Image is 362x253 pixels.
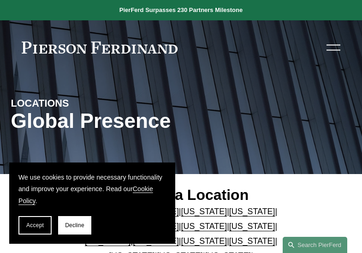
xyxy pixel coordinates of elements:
[11,109,238,133] h1: Global Presence
[18,185,153,204] a: Cookie Policy
[229,207,275,216] a: [US_STATE]
[181,222,227,231] a: [US_STATE]
[181,236,227,246] a: [US_STATE]
[229,236,275,246] a: [US_STATE]
[11,97,96,109] h4: LOCATIONS
[229,222,275,231] a: [US_STATE]
[18,172,166,207] p: We use cookies to provide necessary functionality and improve your experience. Read our .
[181,207,227,216] a: [US_STATE]
[18,216,52,235] button: Accept
[26,222,44,229] span: Accept
[9,163,175,244] section: Cookie banner
[58,216,91,235] button: Decline
[283,237,347,253] a: Search this site
[65,222,84,229] span: Decline
[82,186,280,204] h2: Jump to a Location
